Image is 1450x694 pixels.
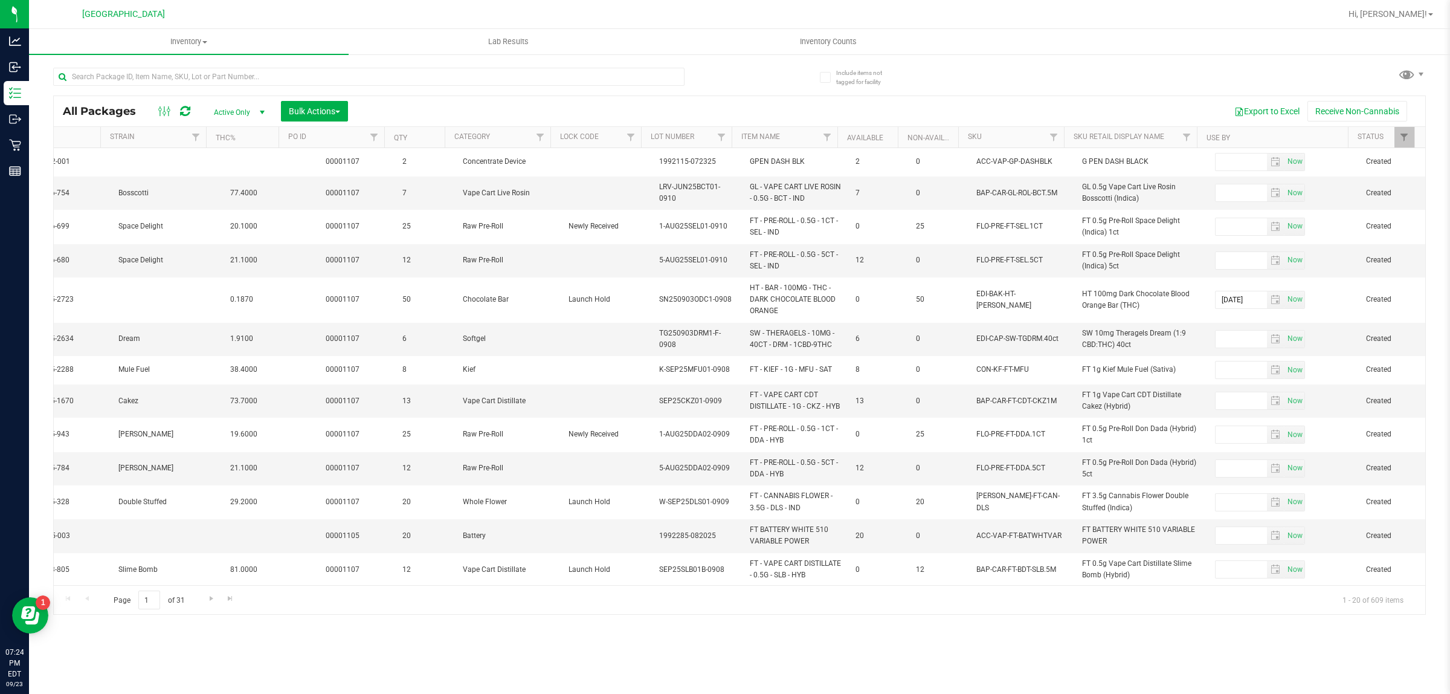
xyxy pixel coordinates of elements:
[9,87,21,99] inline-svg: Inventory
[224,561,263,579] span: 81.0000
[63,105,148,118] span: All Packages
[463,187,554,199] span: Vape Cart Live Rosin
[1366,333,1418,345] span: Created
[750,558,841,581] span: FT - VAPE CART DISTILLATE - 0.5G - SLB - HYB
[463,364,554,375] span: Kief
[916,462,962,474] span: 0
[907,134,961,142] a: Non-Available
[1207,134,1230,142] a: Use By
[118,333,210,345] span: Dream
[976,364,1068,375] span: CON-KF-FT-MFU
[1284,218,1304,235] span: select
[1267,494,1284,511] span: select
[224,184,263,202] span: 77.4000
[1284,362,1304,378] span: select
[976,288,1068,311] span: EDI-BAK-HT-[PERSON_NAME]
[402,530,448,542] span: 20
[1082,215,1200,238] span: FT 0.5g Pre-Roll Space Delight (Indica) 1ct
[916,294,962,305] span: 50
[750,364,841,375] span: FT - KIEF - 1G - MFU - SAT
[1267,392,1284,409] span: select
[463,255,554,266] span: Raw Pre-Roll
[402,221,448,232] span: 25
[326,334,359,343] a: 00001107
[1267,527,1284,544] span: select
[1284,527,1305,545] span: Set Current date
[1284,291,1305,308] span: Set Current date
[621,127,641,148] a: Filter
[281,101,348,122] button: Bulk Actions
[402,462,448,474] span: 12
[1284,561,1305,579] span: Set Current date
[326,256,359,264] a: 00001107
[976,156,1068,167] span: ACC-VAP-GP-DASHBLK
[916,333,962,345] span: 0
[659,255,735,266] span: 5-AUG25SEL01-0910
[202,591,220,607] a: Go to the next page
[1267,561,1284,578] span: select
[1284,460,1304,477] span: select
[9,165,21,177] inline-svg: Reports
[659,530,735,542] span: 1992285-082025
[1284,251,1305,269] span: Set Current date
[1366,496,1418,508] span: Created
[1284,426,1304,443] span: select
[224,392,263,410] span: 73.7000
[326,157,359,166] a: 00001107
[216,134,236,142] a: THC%
[118,564,210,576] span: Slime Bomb
[1366,187,1418,199] span: Created
[916,364,962,375] span: 0
[659,181,735,204] span: LRV-JUN25BCT01-0910
[1082,423,1200,446] span: FT 0.5g Pre-Roll Don Dada (Hybrid) 1ct
[750,249,841,272] span: FT - PRE-ROLL - 0.5G - 5CT - SEL - IND
[118,187,210,199] span: Bosscotti
[29,29,349,54] a: Inventory
[1366,462,1418,474] span: Created
[741,132,780,141] a: Item Name
[659,294,735,305] span: SN250903ODC1-0908
[1082,389,1200,412] span: FT 1g Vape Cart CDT Distillate Cakez (Hybrid)
[454,132,490,141] a: Category
[855,429,901,440] span: 0
[224,291,259,308] span: 0.1870
[659,564,735,576] span: SEP25SLB01B-0908
[916,395,962,407] span: 0
[463,462,554,474] span: Raw Pre-Roll
[1284,494,1304,511] span: select
[1267,331,1284,348] span: select
[659,496,735,508] span: W-SEP25DLS01-0909
[659,156,735,167] span: 1992115-072325
[1366,294,1418,305] span: Created
[326,189,359,197] a: 00001107
[1366,395,1418,407] span: Created
[289,106,340,116] span: Bulk Actions
[1366,564,1418,576] span: Created
[659,328,735,351] span: TG250903DRM1-F-0908
[82,9,165,19] span: [GEOGRAPHIC_DATA]
[1082,524,1200,547] span: FT BATTERY WHITE 510 VARIABLE POWER
[1267,154,1284,170] span: select
[1267,291,1284,308] span: select
[1366,530,1418,542] span: Created
[976,221,1068,232] span: FLO-PRE-FT-SEL.1CT
[916,530,962,542] span: 0
[326,222,359,230] a: 00001107
[118,255,210,266] span: Space Delight
[976,462,1068,474] span: FLO-PRE-FT-DDA.5CT
[1284,392,1305,410] span: Set Current date
[569,564,645,576] span: Launch Hold
[976,333,1068,345] span: EDI-CAP-SW-TGDRM.40ct
[12,597,48,634] iframe: Resource center
[569,429,645,440] span: Newly Received
[1074,132,1164,141] a: Sku Retail Display Name
[224,218,263,235] span: 20.1000
[326,565,359,574] a: 00001107
[9,139,21,151] inline-svg: Retail
[750,215,841,238] span: FT - PRE-ROLL - 0.5G - 1CT - SEL - IND
[976,429,1068,440] span: FLO-PRE-FT-DDA.1CT
[651,132,694,141] a: Lot Number
[1267,218,1284,235] span: select
[326,397,359,405] a: 00001107
[394,134,407,142] a: Qty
